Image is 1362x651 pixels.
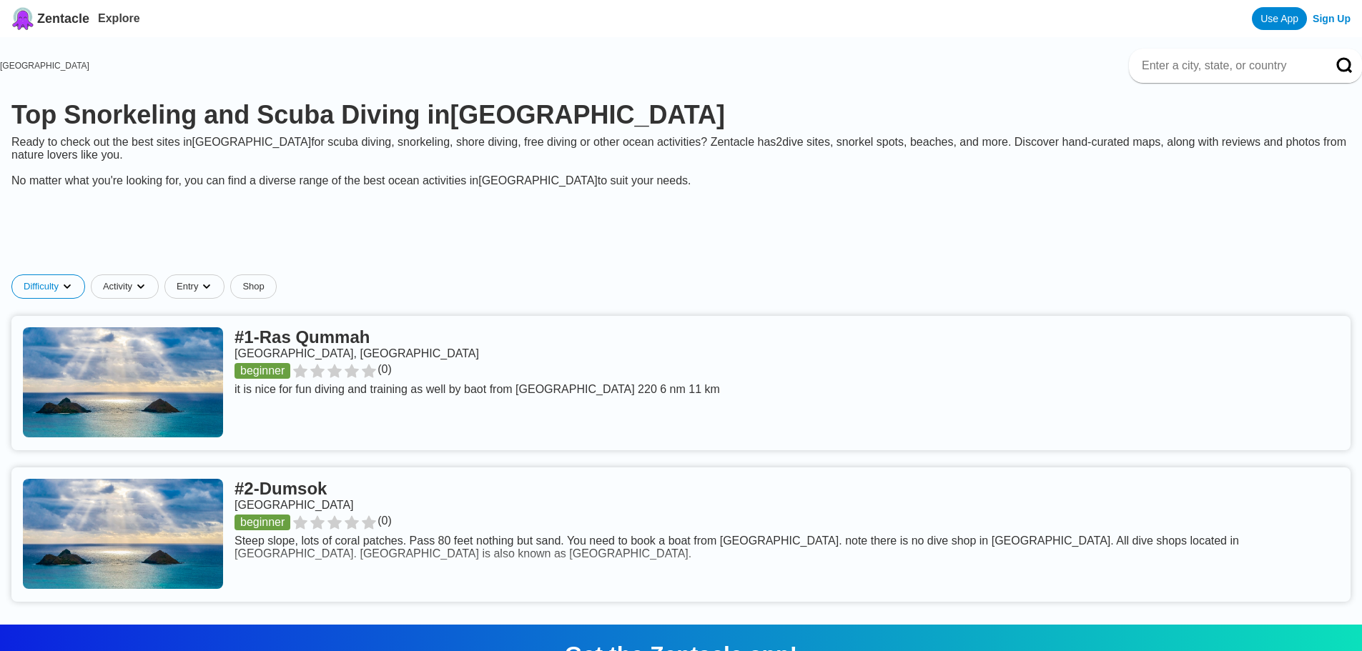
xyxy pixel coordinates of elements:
ins: Blocked (selector): [335,199,1028,263]
img: dropdown caret [61,281,73,292]
h1: Top Snorkeling and Scuba Diving in [GEOGRAPHIC_DATA] [11,100,1351,130]
span: Activity [103,281,132,292]
input: Enter a city, state, or country [1140,59,1316,73]
a: Shop [230,274,276,299]
a: Explore [98,12,140,24]
span: Entry [177,281,198,292]
img: Zentacle logo [11,7,34,30]
a: Sign Up [1313,13,1351,24]
button: Entrydropdown caret [164,274,230,299]
img: dropdown caret [201,281,212,292]
a: Use App [1252,7,1307,30]
button: Difficultydropdown caret [11,274,91,299]
img: dropdown caret [135,281,147,292]
button: Activitydropdown caret [91,274,164,299]
span: Zentacle [37,11,89,26]
a: Zentacle logoZentacle [11,7,89,30]
span: Difficulty [24,281,59,292]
